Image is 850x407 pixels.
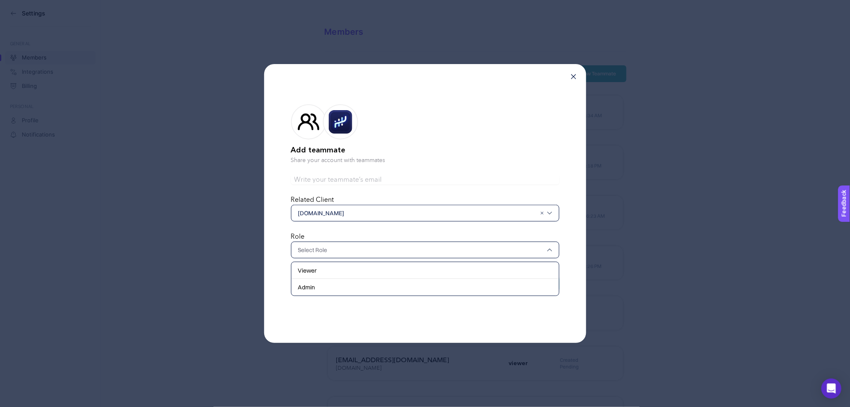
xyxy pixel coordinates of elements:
span: Admin [298,283,315,291]
span: Feedback [5,3,32,9]
span: Viewer [298,266,317,275]
div: Open Intercom Messenger [821,379,842,399]
input: Write your teammate’s email [291,175,559,185]
img: svg%3e [547,247,552,252]
span: [DOMAIN_NAME] [298,209,536,217]
input: Select Role [298,246,544,254]
img: svg%3e [547,211,552,216]
h2: Add teammate [291,144,559,156]
label: Related Client [291,196,334,203]
p: Share your account with teammates [291,156,559,165]
label: Role [291,233,305,240]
